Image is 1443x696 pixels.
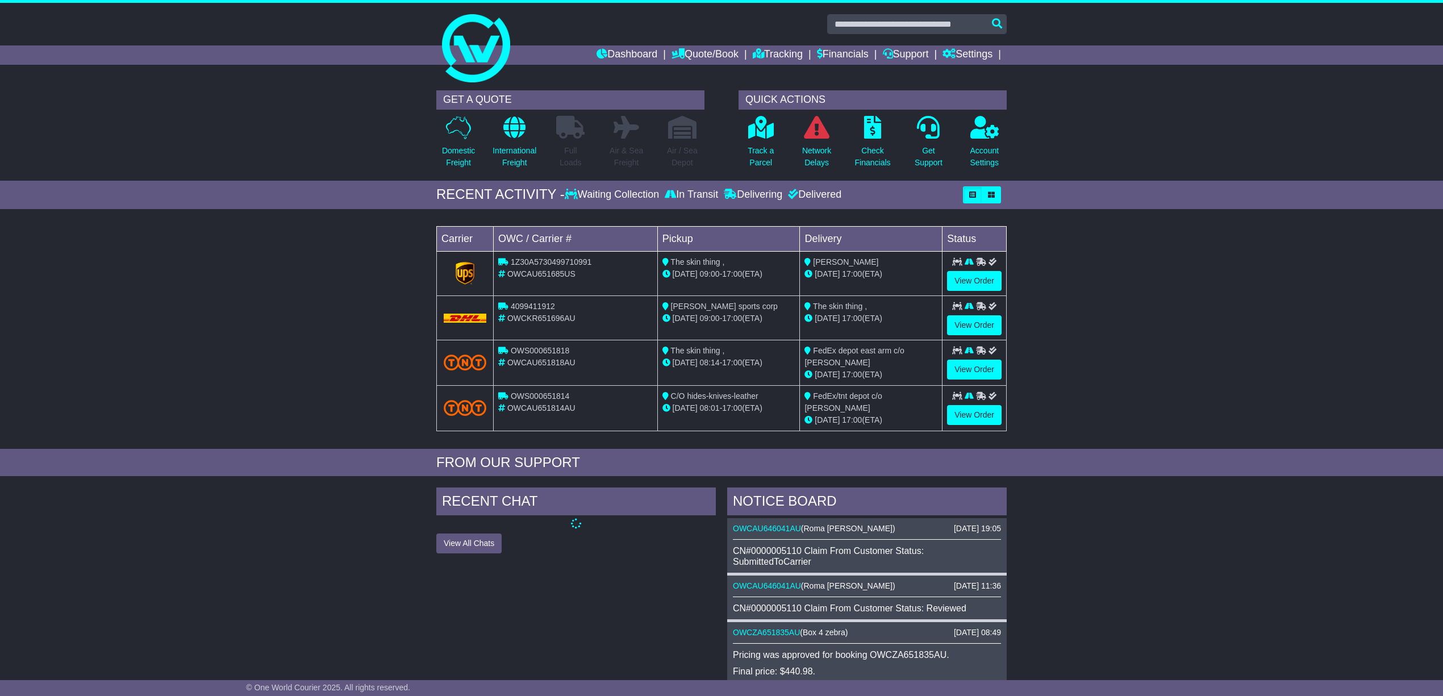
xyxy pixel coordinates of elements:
[785,189,841,201] div: Delivered
[942,226,1007,251] td: Status
[803,628,845,637] span: Box 4 zebra
[970,145,999,169] p: Account Settings
[800,226,942,251] td: Delivery
[456,262,475,285] img: GetCarrierServiceLogo
[670,257,724,266] span: The skin thing ,
[747,115,774,175] a: Track aParcel
[804,346,904,367] span: FedEx depot east arm c/o [PERSON_NAME]
[842,269,862,278] span: 17:00
[671,302,778,311] span: [PERSON_NAME] sports corp
[700,358,720,367] span: 08:14
[662,357,795,369] div: - (ETA)
[748,145,774,169] p: Track a Parcel
[722,358,742,367] span: 17:00
[444,314,486,323] img: DHL.png
[597,45,657,65] a: Dashboard
[733,581,801,590] a: OWCAU646041AU
[815,370,840,379] span: [DATE]
[673,403,698,412] span: [DATE]
[813,302,867,311] span: The skin thing ,
[672,45,739,65] a: Quote/Book
[914,115,943,175] a: GetSupport
[947,360,1002,380] a: View Order
[954,581,1001,591] div: [DATE] 11:36
[700,403,720,412] span: 08:01
[246,683,410,692] span: © One World Courier 2025. All rights reserved.
[667,145,698,169] p: Air / Sea Depot
[804,391,882,412] span: FedEx/tnt depot c/o [PERSON_NAME]
[511,346,570,355] span: OWS000651818
[915,145,942,169] p: Get Support
[804,414,937,426] div: (ETA)
[954,628,1001,637] div: [DATE] 08:49
[493,145,536,169] p: International Freight
[727,487,1007,518] div: NOTICE BOARD
[610,145,643,169] p: Air & Sea Freight
[657,226,800,251] td: Pickup
[855,145,891,169] p: Check Financials
[739,90,1007,110] div: QUICK ACTIONS
[494,226,658,251] td: OWC / Carrier #
[817,45,869,65] a: Financials
[815,314,840,323] span: [DATE]
[733,524,801,533] a: OWCAU646041AU
[883,45,929,65] a: Support
[842,370,862,379] span: 17:00
[662,268,795,280] div: - (ETA)
[721,189,785,201] div: Delivering
[804,312,937,324] div: (ETA)
[673,269,698,278] span: [DATE]
[733,545,1001,567] div: CN#0000005110 Claim From Customer Status: SubmittedToCarrier
[441,115,476,175] a: DomesticFreight
[700,314,720,323] span: 09:00
[804,268,937,280] div: (ETA)
[436,534,502,553] button: View All Chats
[733,581,1001,591] div: ( )
[565,189,662,201] div: Waiting Collection
[733,603,1001,614] div: CN#0000005110 Claim From Customer Status: Reviewed
[700,269,720,278] span: 09:00
[507,269,575,278] span: OWCAU651685US
[733,649,1001,660] p: Pricing was approved for booking OWCZA651835AU.
[511,302,555,311] span: 4099411912
[842,314,862,323] span: 17:00
[942,45,992,65] a: Settings
[511,257,591,266] span: 1Z30A5730499710991
[507,403,575,412] span: OWCAU651814AU
[436,455,1007,471] div: FROM OUR SUPPORT
[802,115,832,175] a: NetworkDelays
[507,314,575,323] span: OWCKR651696AU
[662,312,795,324] div: - (ETA)
[947,315,1002,335] a: View Order
[954,524,1001,534] div: [DATE] 19:05
[444,400,486,415] img: TNT_Domestic.png
[492,115,537,175] a: InternationalFreight
[947,405,1002,425] a: View Order
[854,115,891,175] a: CheckFinancials
[804,369,937,381] div: (ETA)
[802,145,831,169] p: Network Delays
[442,145,475,169] p: Domestic Freight
[804,581,893,590] span: Roma [PERSON_NAME]
[733,628,800,637] a: OWCZA651835AU
[662,189,721,201] div: In Transit
[436,186,565,203] div: RECENT ACTIVITY -
[722,269,742,278] span: 17:00
[437,226,494,251] td: Carrier
[436,90,704,110] div: GET A QUOTE
[444,355,486,370] img: TNT_Domestic.png
[673,314,698,323] span: [DATE]
[671,391,758,401] span: C/O hides-knives-leather
[970,115,1000,175] a: AccountSettings
[556,145,585,169] p: Full Loads
[842,415,862,424] span: 17:00
[670,346,724,355] span: The skin thing ,
[733,524,1001,534] div: ( )
[947,271,1002,291] a: View Order
[813,257,878,266] span: [PERSON_NAME]
[815,415,840,424] span: [DATE]
[511,391,570,401] span: OWS000651814
[733,666,1001,677] p: Final price: $440.98.
[733,628,1001,637] div: ( )
[662,402,795,414] div: - (ETA)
